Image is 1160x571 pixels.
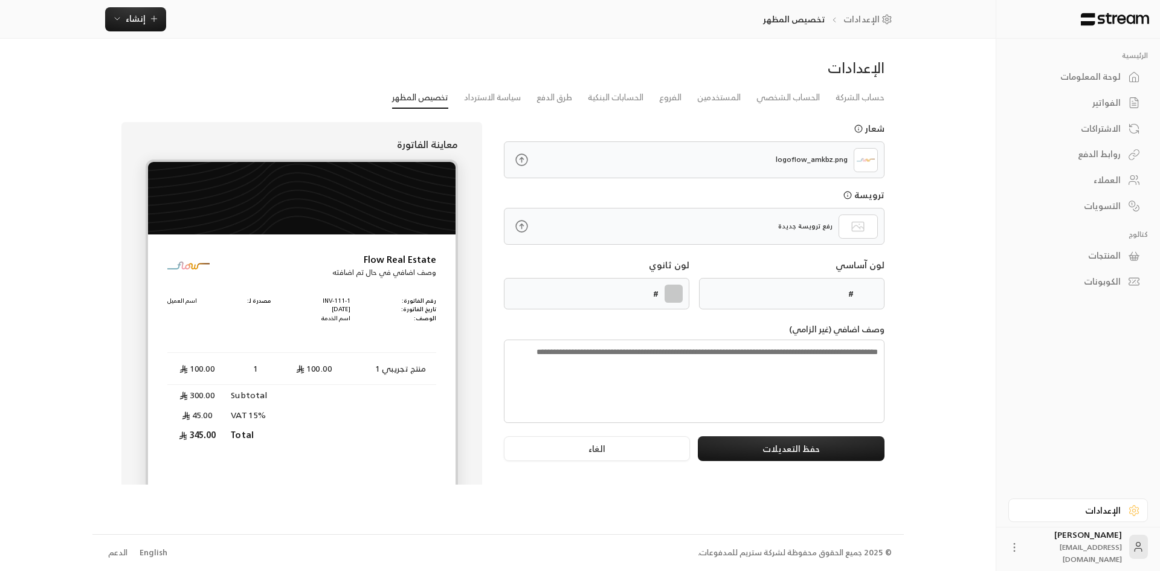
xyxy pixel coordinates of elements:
td: 300.00 [167,385,227,405]
a: الإعدادات [843,13,897,25]
a: التسويات [1008,194,1148,218]
a: العملاء [1008,169,1148,192]
div: الإعدادات [504,58,884,77]
td: 100.00 [285,353,343,385]
td: VAT 15% [227,405,285,425]
p: الوصف: [401,314,436,323]
a: الحساب الشخصي [756,87,820,108]
p: Flow Real Estate [332,253,436,266]
p: # [848,287,854,300]
p: اسم الخدمة [321,314,350,323]
p: لون ثانوي [649,259,689,272]
p: # [653,287,659,300]
p: وصف اضافي (غير الزامي) [504,323,884,335]
p: logoflow_amkbz.png [776,155,848,165]
a: الفروع [659,87,681,108]
div: لوحة المعلومات [1023,71,1121,83]
a: الحسابات البنكية [588,87,643,108]
a: لوحة المعلومات [1008,65,1148,89]
p: تاريخ الفاتورة: [401,305,436,314]
img: Logo [1080,13,1150,26]
td: 100.00 [167,353,227,385]
p: مصدرة لـ: [247,297,271,306]
svg: يجب أن يكون حجم الشعار اقل من 1MB, الملفات المقبولة هيا PNG و JPG [843,191,852,199]
button: حفظ التعديلات [698,436,884,461]
div: الاشتراكات [1023,123,1121,135]
td: 45.00 [167,405,227,425]
span: إنشاء [126,11,146,26]
p: INV-111-1 [321,297,350,306]
div: English [140,547,167,559]
th: المنتج [343,333,436,353]
div: المنتجات [1023,250,1121,262]
a: الدعم [105,542,132,564]
img: header.png [148,162,456,234]
img: Logo [167,244,210,286]
nav: breadcrumb [763,13,896,25]
p: اسم العميل [167,297,197,306]
a: المستخدمين [697,87,741,108]
p: الرئيسية [1008,51,1148,60]
a: الاشتراكات [1008,117,1148,140]
p: معاينة الفاتورة [146,137,458,152]
p: رفع ترويسة جديدة [778,221,833,231]
svg: يجب أن يكون حجم الشعار اقل من 1MB, الملفات المقبولة هيا PNG و JPG [854,124,863,133]
p: تخصيص المظهر [763,13,825,25]
div: الفواتير [1023,97,1121,109]
div: العملاء [1023,174,1121,186]
p: [DATE] [321,305,350,314]
img: Logo [857,151,875,169]
a: الفواتير [1008,91,1148,115]
button: إنشاء [105,7,166,31]
div: © 2025 جميع الحقوق محفوظة لشركة ستريم للمدفوعات. [698,547,892,559]
th: السعر [285,333,343,353]
span: [EMAIL_ADDRESS][DOMAIN_NAME] [1060,541,1122,566]
td: 345.00 [167,425,227,445]
th: الكمية [227,333,285,353]
a: روابط الدفع [1008,143,1148,166]
p: وصف اضافي في حال تم اضافته [332,266,436,278]
a: طرق الدفع [536,87,572,108]
div: [PERSON_NAME] [1028,529,1122,565]
a: الكوبونات [1008,270,1148,294]
p: رقم الفاتورة: [401,297,436,306]
a: سياسة الاسترداد [464,87,521,108]
div: الكوبونات [1023,276,1121,288]
a: المنتجات [1008,244,1148,268]
p: ترويسة [854,189,884,202]
table: Products Preview [167,333,436,445]
td: Subtotal [227,385,285,405]
td: Total [227,425,285,445]
span: 1 [250,363,262,375]
a: الإعدادات [1008,498,1148,522]
div: روابط الدفع [1023,148,1121,160]
p: شعار [865,122,884,135]
p: لون آساسي [836,259,884,272]
div: الإعدادات [1023,505,1121,517]
a: حساب الشركة [836,87,884,108]
div: التسويات [1023,200,1121,212]
td: منتج تجريبي 1 [343,353,436,385]
p: كتالوج [1008,230,1148,239]
button: الغاء [504,436,690,461]
th: المجموع [167,333,227,353]
a: تخصيص المظهر [392,87,448,109]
